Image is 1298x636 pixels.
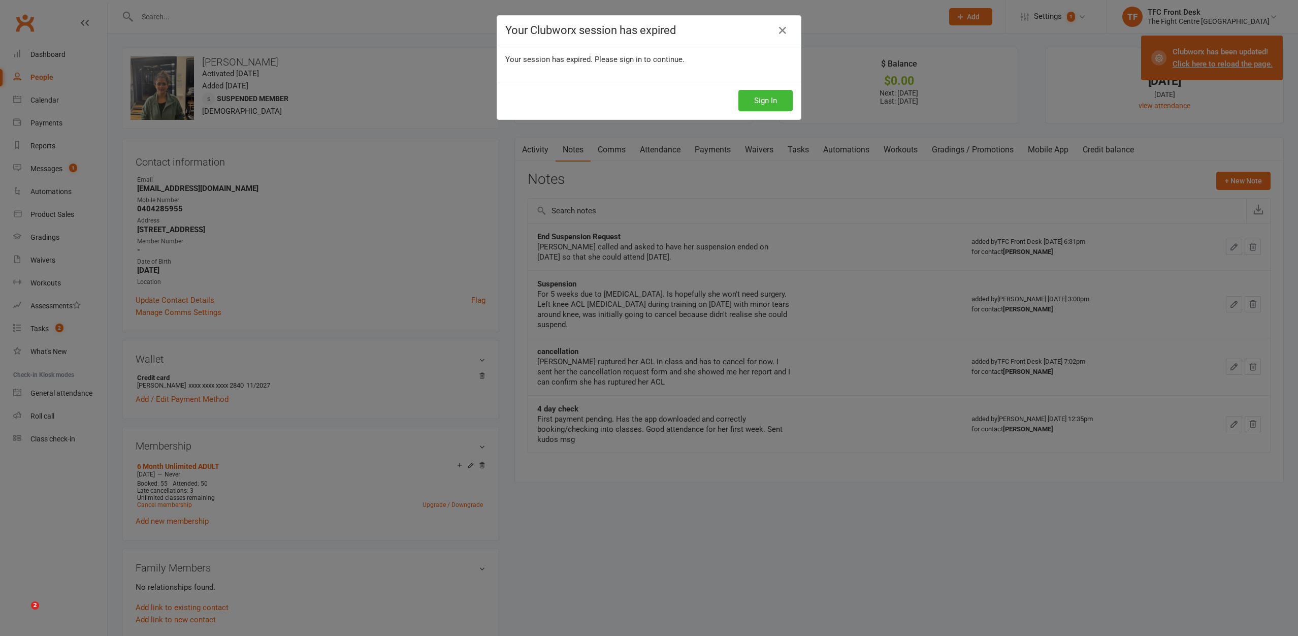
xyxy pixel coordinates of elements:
iframe: Intercom live chat [10,601,35,626]
a: Close [774,22,791,39]
h4: Your Clubworx session has expired [505,24,793,37]
span: 2 [31,601,39,610]
button: Sign In [738,90,793,111]
span: Your session has expired. Please sign in to continue. [505,55,685,64]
